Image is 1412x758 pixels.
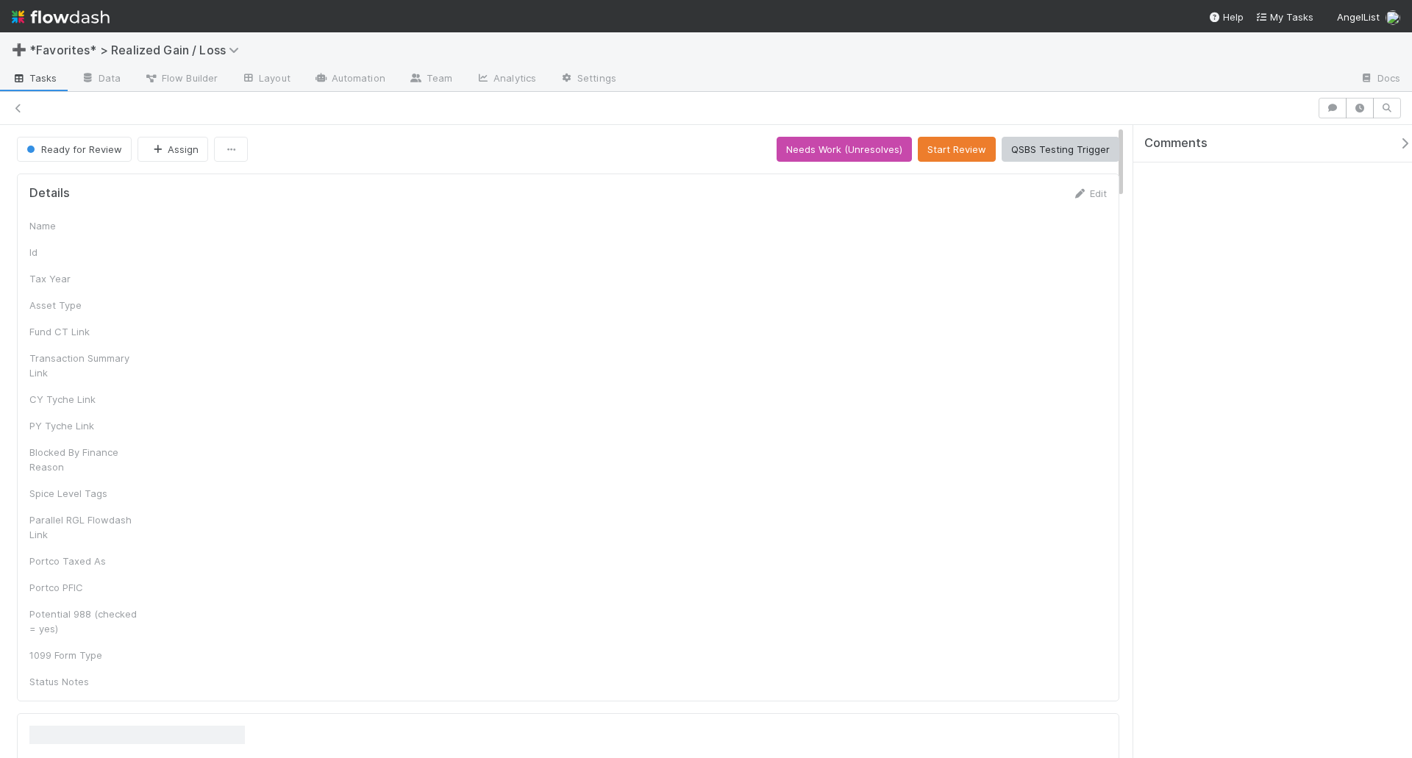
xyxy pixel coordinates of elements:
[29,186,70,201] h5: Details
[918,137,996,162] button: Start Review
[29,607,140,636] div: Potential 988 (checked = yes)
[29,648,140,662] div: 1099 Form Type
[1208,10,1244,24] div: Help
[29,324,140,339] div: Fund CT Link
[229,68,302,91] a: Layout
[1348,68,1412,91] a: Docs
[397,68,464,91] a: Team
[29,218,140,233] div: Name
[1255,10,1313,24] a: My Tasks
[29,554,140,568] div: Portco Taxed As
[138,137,208,162] button: Assign
[12,4,110,29] img: logo-inverted-e16ddd16eac7371096b0.svg
[1386,10,1400,25] img: avatar_04ed6c9e-3b93-401c-8c3a-8fad1b1fc72c.png
[29,580,140,595] div: Portco PFIC
[302,68,397,91] a: Automation
[548,68,628,91] a: Settings
[29,245,140,260] div: Id
[464,68,548,91] a: Analytics
[29,271,140,286] div: Tax Year
[144,71,218,85] span: Flow Builder
[12,43,26,56] span: ➕
[1002,137,1119,162] button: QSBS Testing Trigger
[1337,11,1380,23] span: AngelList
[132,68,229,91] a: Flow Builder
[29,351,140,380] div: Transaction Summary Link
[777,137,912,162] button: Needs Work (Unresolves)
[69,68,132,91] a: Data
[29,43,246,57] span: *Favorites* > Realized Gain / Loss
[29,392,140,407] div: CY Tyche Link
[29,298,140,312] div: Asset Type
[29,418,140,433] div: PY Tyche Link
[12,71,57,85] span: Tasks
[29,512,140,542] div: Parallel RGL Flowdash Link
[29,486,140,501] div: Spice Level Tags
[29,674,140,689] div: Status Notes
[1144,136,1208,151] span: Comments
[1072,187,1107,199] a: Edit
[29,445,140,474] div: Blocked By Finance Reason
[1255,11,1313,23] span: My Tasks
